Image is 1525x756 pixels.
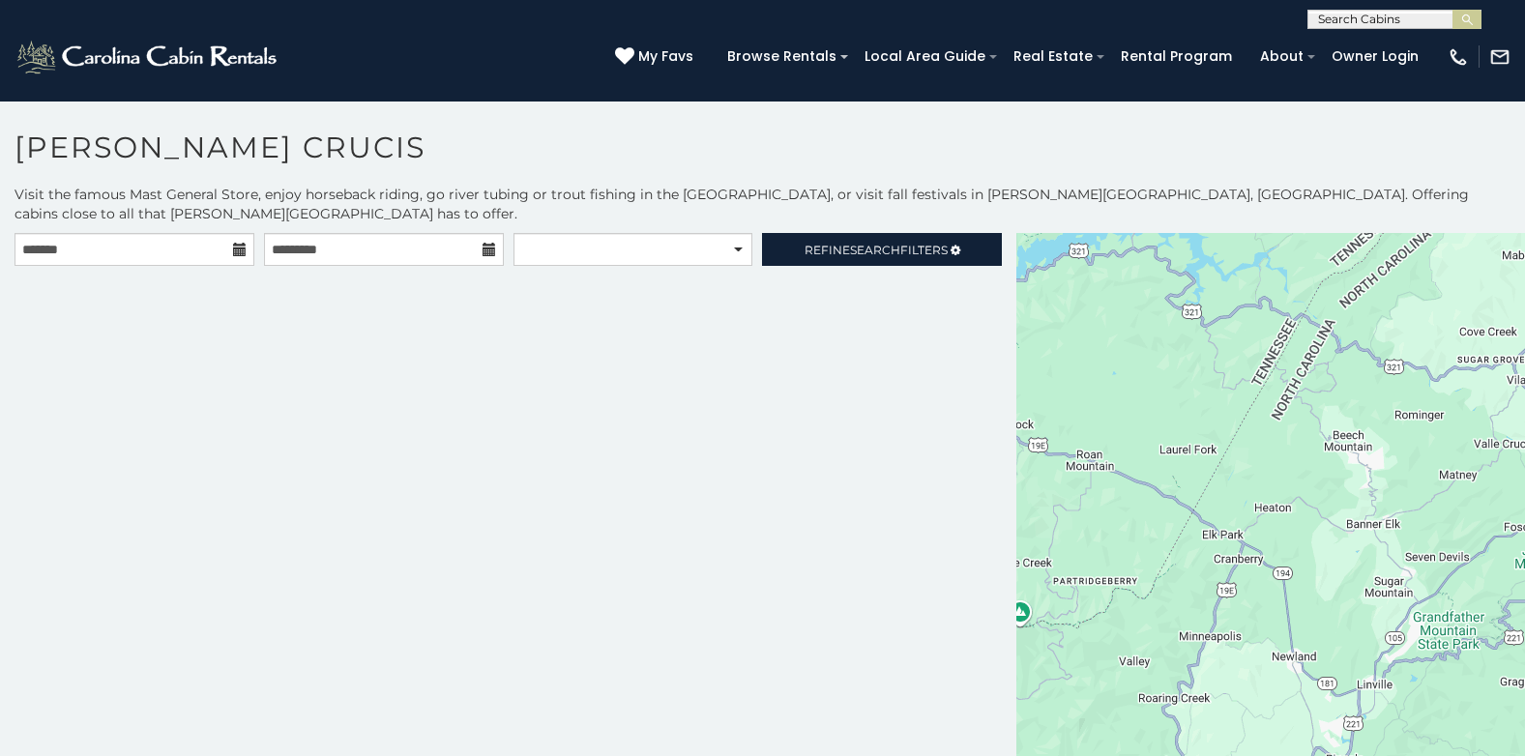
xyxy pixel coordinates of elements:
[1250,42,1313,72] a: About
[1004,42,1102,72] a: Real Estate
[855,42,995,72] a: Local Area Guide
[15,38,282,76] img: White-1-2.png
[1111,42,1242,72] a: Rental Program
[805,243,948,257] span: Refine Filters
[1489,46,1510,68] img: mail-regular-white.png
[850,243,900,257] span: Search
[615,46,698,68] a: My Favs
[1322,42,1428,72] a: Owner Login
[718,42,846,72] a: Browse Rentals
[1448,46,1469,68] img: phone-regular-white.png
[762,233,1002,266] a: RefineSearchFilters
[638,46,693,67] span: My Favs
